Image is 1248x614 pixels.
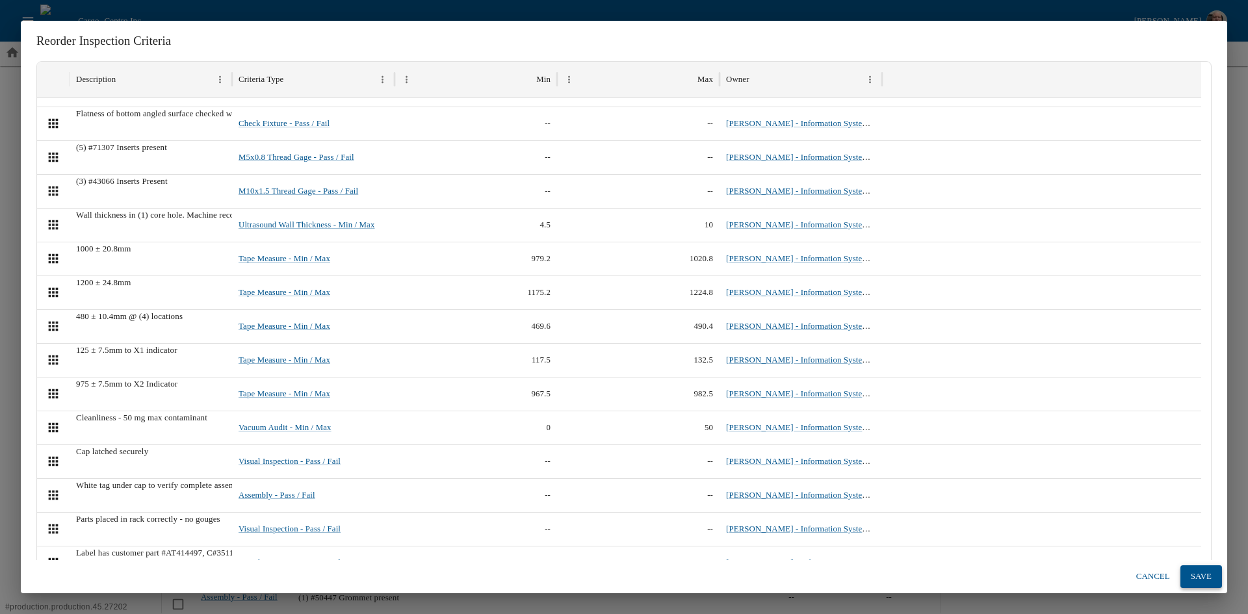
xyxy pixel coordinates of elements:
p: 1200 ± 24.8mm [76,276,226,289]
a: [PERSON_NAME] - Information Systems Programmer [726,220,916,229]
div: -- [395,140,557,174]
div: 967.5 [395,377,557,411]
div: 979.2 [395,242,557,275]
div: -- [557,140,720,174]
p: Parts placed in rack correctly - no gouges [76,513,226,526]
button: Sort [117,71,135,88]
div: 469.6 [395,309,557,343]
h2: Reorder [21,21,1227,61]
div: -- [557,444,720,478]
a: [PERSON_NAME] - Information Systems Programmer [726,186,916,196]
div: Min [536,75,551,84]
div: -- [395,512,557,546]
button: Save [1180,565,1222,588]
a: M5x0.8 Thread Gage - Pass / Fail [239,153,354,162]
a: [PERSON_NAME] - Information Systems Programmer [726,457,916,466]
div: 4.5 [395,208,557,242]
a: [PERSON_NAME] - Information Systems Programmer [726,322,916,331]
span: Inspection Criteria [79,34,172,47]
div: -- [557,174,720,208]
div: 0 [395,411,557,444]
button: Cancel [1131,565,1175,588]
div: 50 [557,411,720,444]
button: Menu [398,71,415,88]
a: Visual Inspection - Pass / Fail [239,558,341,567]
p: Cleanliness - 50 mg max contaminant [76,411,226,424]
a: [PERSON_NAME] - Information Systems Programmer [726,355,916,365]
p: Cap latched securely [76,445,226,458]
div: 1224.8 [557,275,720,309]
a: [PERSON_NAME] - Information Systems Programmer [726,254,916,263]
a: [PERSON_NAME] - Information Systems Programmer [726,153,916,162]
a: M10x1.5 Thread Gage - Pass / Fail [239,186,358,196]
button: Sort [679,71,696,88]
button: Sort [518,71,536,88]
p: 480 ± 10.4mm @ (4) locations [76,310,226,323]
a: Visual Inspection - Pass / Fail [239,524,341,533]
div: -- [557,512,720,546]
div: 982.5 [557,377,720,411]
button: Menu [374,71,391,88]
a: [PERSON_NAME] - Information Systems Programmer [726,288,916,297]
div: -- [395,478,557,512]
p: White tag under cap to verify complete assembly [76,479,226,492]
p: 1000 ± 20.8mm [76,242,226,255]
div: -- [395,107,557,140]
div: 132.5 [557,343,720,377]
div: -- [395,174,557,208]
a: [PERSON_NAME] - Information Systems Programmer [726,119,916,128]
p: 975 ± 7.5mm to X2 Indicator [76,377,226,390]
p: Flatness of bottom angled surface checked with check fixture #02086-3B [76,107,226,120]
div: Max [697,75,713,84]
div: 490.4 [557,309,720,343]
a: Visual Inspection - Pass / Fail [239,457,341,466]
button: Menu [211,71,229,88]
a: [PERSON_NAME] - Information Systems Programmer [726,524,916,533]
a: Check Fixture - Pass / Fail [239,119,330,128]
button: Menu [560,71,578,88]
a: Tape Measure - Min / Max [239,389,330,398]
p: 125 ± 7.5mm to X1 indicator [76,344,226,357]
div: 1020.8 [557,242,720,275]
p: Wall thickness in (1) core hole. Machine recording on run sheet for mold #09065 [76,209,226,222]
a: Ultrasound Wall Thickness - Min / Max [239,220,375,229]
div: 10 [557,208,720,242]
a: Tape Measure - Min / Max [239,322,330,331]
div: -- [395,444,557,478]
p: Label has customer part #AT414497, C#35118 [76,546,226,559]
div: -- [395,546,557,580]
a: [PERSON_NAME] - Information Systems Programmer [726,423,916,432]
a: [PERSON_NAME] - Information Systems Programmer [726,491,916,500]
a: Assembly - Pass / Fail [239,491,315,500]
div: Owner [726,75,749,84]
a: Vacuum Audit - Min / Max [239,423,331,432]
div: Description [76,75,116,84]
p: (5) #71307 Inserts present [76,141,226,154]
div: -- [557,478,720,512]
div: Criteria Type [239,75,283,84]
div: -- [557,546,720,580]
p: (3) #43066 Inserts Present [76,175,226,188]
a: Tape Measure - Min / Max [239,355,330,365]
a: Tape Measure - Min / Max [239,288,330,297]
a: [PERSON_NAME] - Information Systems Programmer [726,558,916,567]
a: [PERSON_NAME] - Information Systems Programmer [726,389,916,398]
div: 117.5 [395,343,557,377]
a: Tape Measure - Min / Max [239,254,330,263]
button: Menu [861,71,879,88]
div: 1175.2 [395,275,557,309]
div: -- [557,107,720,140]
